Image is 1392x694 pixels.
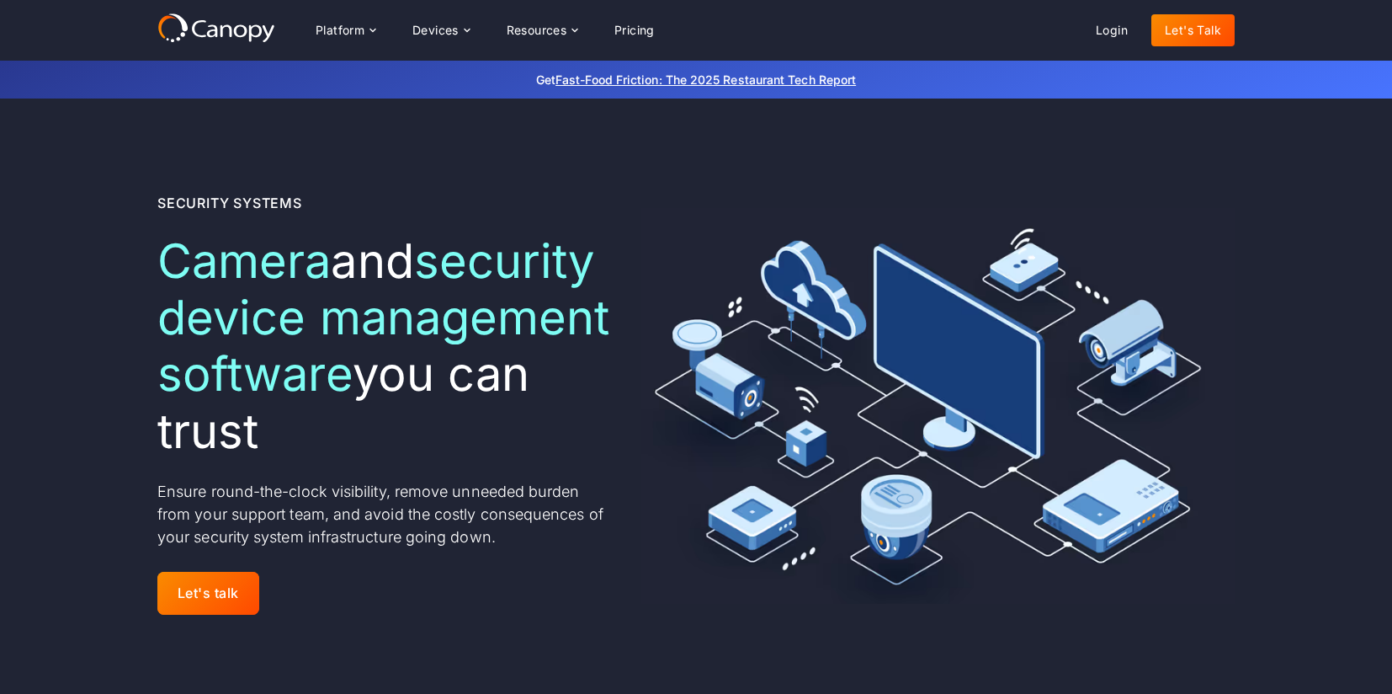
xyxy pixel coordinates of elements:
[157,572,259,615] a: Let's talk
[1082,14,1141,46] a: Login
[316,24,364,36] div: Platform
[157,480,614,548] p: Ensure round-the-clock visibility, remove unneeded burden from your support team, and avoid the c...
[157,193,302,213] div: Security Systems
[555,72,856,87] a: Fast-Food Friction: The 2025 Restaurant Tech Report
[178,585,239,601] div: Let's talk
[507,24,567,36] div: Resources
[284,71,1108,88] p: Get
[1151,14,1235,46] a: Let's Talk
[157,232,331,290] span: Camera
[157,233,614,460] h1: and you can trust
[157,232,609,403] span: security device management software
[412,24,459,36] div: Devices
[601,14,668,46] a: Pricing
